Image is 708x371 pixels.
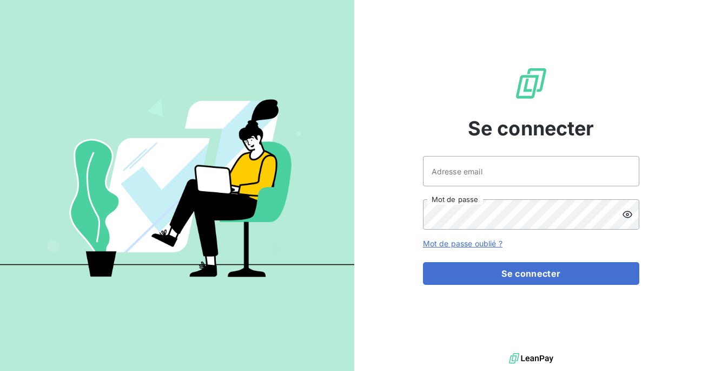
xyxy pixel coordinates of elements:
[468,114,594,143] span: Se connecter
[423,156,639,186] input: placeholder
[514,66,548,101] img: Logo LeanPay
[509,350,553,367] img: logo
[423,262,639,285] button: Se connecter
[423,239,502,248] a: Mot de passe oublié ?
